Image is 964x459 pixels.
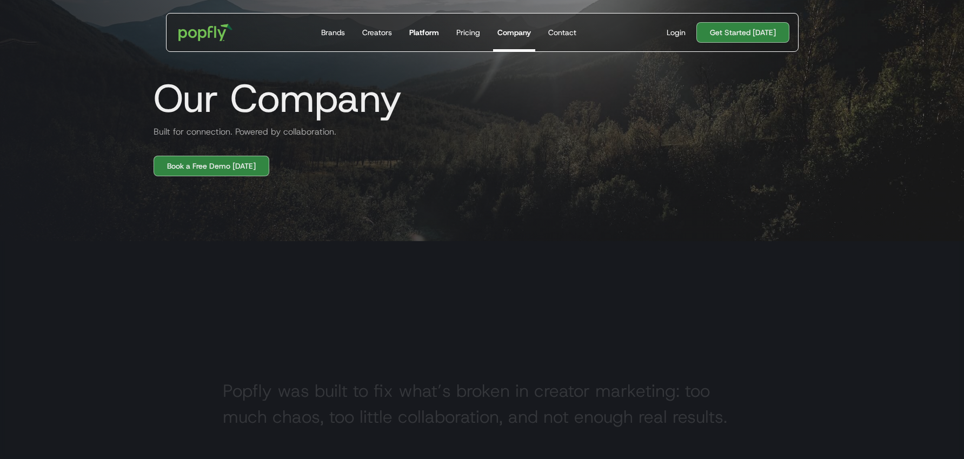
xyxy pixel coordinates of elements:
div: Contact [548,27,576,38]
div: Login [667,27,686,38]
a: Get Started [DATE] [696,22,789,43]
div: Brands [321,27,345,38]
a: home [171,16,241,49]
div: Company [497,27,531,38]
h1: Our Company [145,77,402,120]
h2: Built for connection. Powered by collaboration. [145,125,336,138]
div: Pricing [456,27,480,38]
a: Login [662,27,690,38]
div: Platform [409,27,439,38]
a: Book a Free Demo [DATE] [154,156,269,176]
a: Company [493,14,535,51]
a: Platform [405,14,443,51]
a: Contact [544,14,581,51]
div: Creators [362,27,392,38]
a: Pricing [452,14,484,51]
a: Brands [317,14,349,51]
a: Creators [358,14,396,51]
